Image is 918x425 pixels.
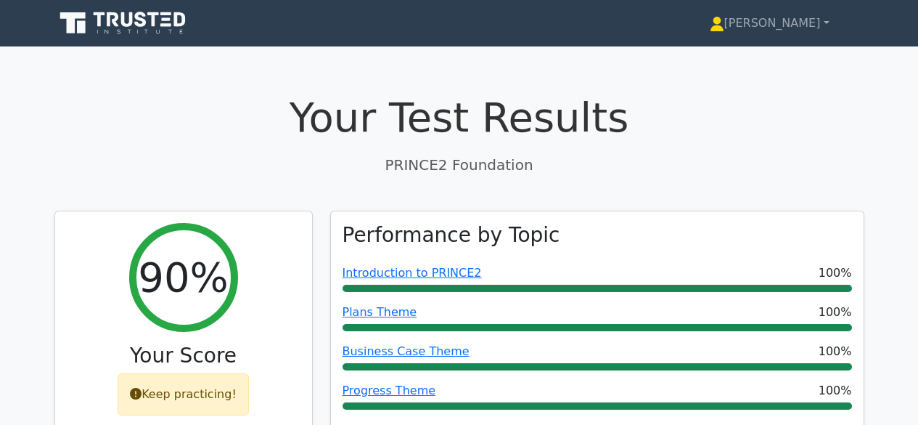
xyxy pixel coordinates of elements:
[343,305,417,319] a: Plans Theme
[54,93,864,142] h1: Your Test Results
[343,384,436,397] a: Progress Theme
[675,9,864,38] a: [PERSON_NAME]
[343,266,482,280] a: Introduction to PRINCE2
[819,304,852,321] span: 100%
[54,154,864,176] p: PRINCE2 Foundation
[118,373,249,416] div: Keep practicing!
[819,382,852,400] span: 100%
[819,343,852,360] span: 100%
[819,264,852,282] span: 100%
[67,344,300,368] h3: Your Score
[343,344,470,358] a: Business Case Theme
[138,253,228,301] h2: 90%
[343,223,560,248] h3: Performance by Topic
